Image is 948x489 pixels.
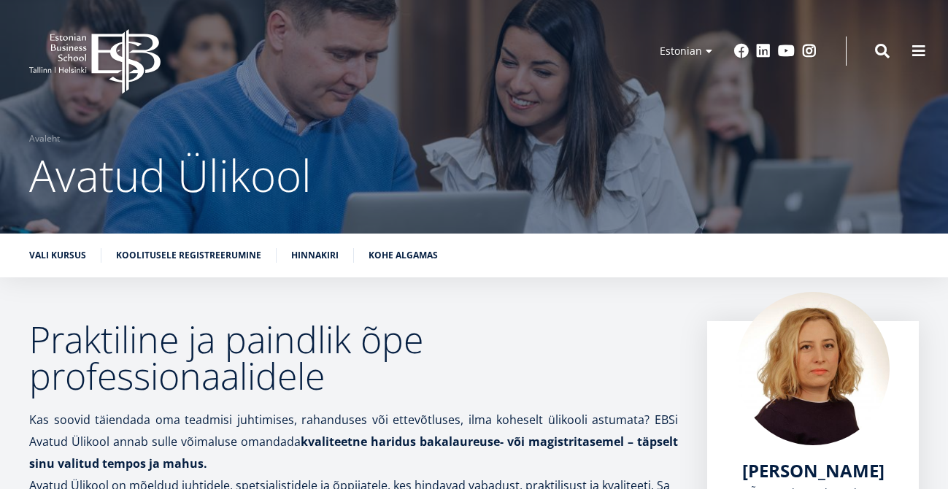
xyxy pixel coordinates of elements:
[29,409,678,474] p: Kas soovid täiendada oma teadmisi juhtimises, rahanduses või ettevõtluses, ilma koheselt ülikooli...
[29,434,678,471] strong: kvaliteetne haridus bakalaureuse- või magistritasemel – täpselt sinu valitud tempos ja mahus.
[116,248,261,263] a: Koolitusele registreerumine
[756,44,771,58] a: Linkedin
[742,460,885,482] a: [PERSON_NAME]
[802,44,817,58] a: Instagram
[734,44,749,58] a: Facebook
[29,248,86,263] a: Vali kursus
[778,44,795,58] a: Youtube
[29,145,312,205] span: Avatud Ülikool
[291,248,339,263] a: Hinnakiri
[29,321,678,394] h2: Praktiline ja paindlik õpe professionaalidele
[369,248,438,263] a: Kohe algamas
[736,292,890,445] img: Kadri Osula Learning Journey Advisor
[29,131,60,146] a: Avaleht
[742,458,885,482] span: [PERSON_NAME]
